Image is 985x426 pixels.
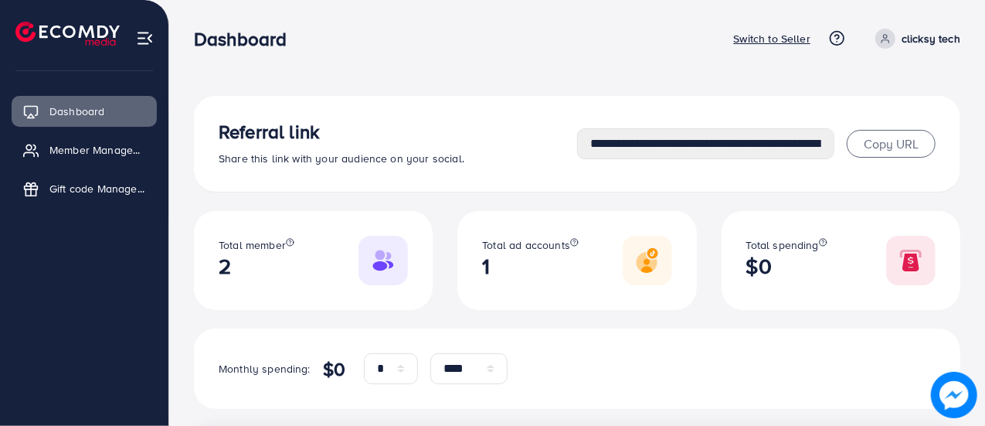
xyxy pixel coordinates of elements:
span: Total member [219,237,286,253]
span: Total ad accounts [482,237,570,253]
a: Dashboard [12,96,157,127]
h3: Referral link [219,121,577,143]
span: Gift code Management [49,181,145,196]
a: clicksy tech [869,29,960,49]
p: clicksy tech [902,29,960,48]
img: Responsive image [358,236,408,285]
img: Responsive image [886,236,936,285]
h2: 1 [482,254,579,279]
p: Monthly spending: [219,360,311,378]
span: Copy URL [864,135,919,152]
span: Dashboard [49,104,104,119]
h4: $0 [323,358,345,380]
a: Gift code Management [12,173,157,204]
img: Responsive image [623,236,672,285]
button: Copy URL [847,130,936,158]
h2: 2 [219,254,294,279]
span: Total spending [746,237,819,253]
img: logo [15,22,120,46]
h2: $0 [746,254,827,279]
img: image [931,372,977,418]
img: menu [136,29,154,47]
p: Switch to Seller [734,29,811,48]
span: Member Management [49,142,145,158]
a: Member Management [12,135,157,165]
span: Share this link with your audience on your social. [219,151,464,166]
h3: Dashboard [194,28,299,50]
